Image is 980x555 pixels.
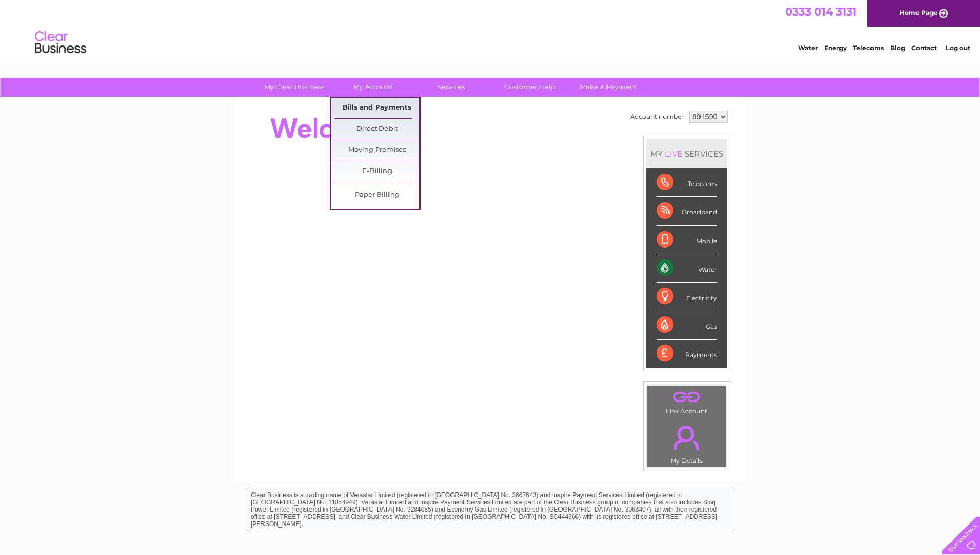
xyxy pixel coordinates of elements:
[334,185,419,206] a: Paper Billing
[785,5,857,18] a: 0333 014 3131
[647,417,727,468] td: My Details
[657,311,717,340] div: Gas
[657,283,717,311] div: Electricity
[657,340,717,367] div: Payments
[824,44,847,52] a: Energy
[663,149,685,159] div: LIVE
[647,385,727,418] td: Link Account
[252,78,337,97] a: My Clear Business
[657,226,717,254] div: Mobile
[330,78,415,97] a: My Account
[657,168,717,197] div: Telecoms
[628,108,687,126] td: Account number
[334,98,419,118] a: Bills and Payments
[566,78,651,97] a: Make A Payment
[657,254,717,283] div: Water
[650,420,724,456] a: .
[853,44,884,52] a: Telecoms
[334,161,419,182] a: E-Billing
[487,78,572,97] a: Customer Help
[890,44,905,52] a: Blog
[798,44,818,52] a: Water
[911,44,937,52] a: Contact
[946,44,970,52] a: Log out
[646,139,727,168] div: MY SERVICES
[650,388,724,406] a: .
[657,197,717,225] div: Broadband
[246,6,735,50] div: Clear Business is a trading name of Verastar Limited (registered in [GEOGRAPHIC_DATA] No. 3667643...
[334,119,419,140] a: Direct Debit
[334,140,419,161] a: Moving Premises
[34,27,87,58] img: logo.png
[409,78,494,97] a: Services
